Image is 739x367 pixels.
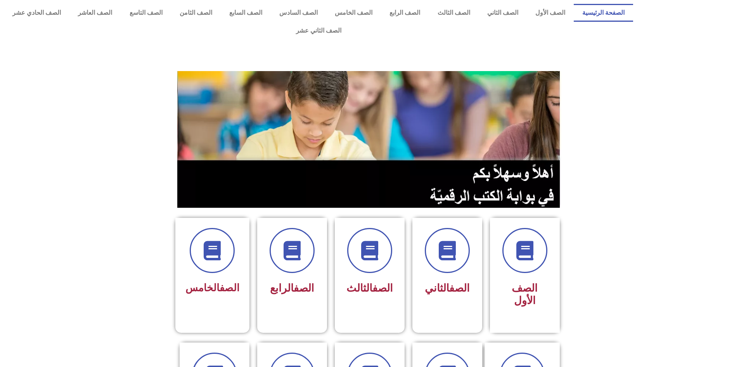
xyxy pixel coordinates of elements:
[346,282,393,294] span: الثالث
[425,282,470,294] span: الثاني
[381,4,429,22] a: الصف الرابع
[574,4,633,22] a: الصفحة الرئيسية
[512,282,538,307] span: الصف الأول
[326,4,381,22] a: الصف الخامس
[185,282,239,294] span: الخامس
[527,4,574,22] a: الصف الأول
[4,22,633,40] a: الصف الثاني عشر
[429,4,478,22] a: الصف الثالث
[220,282,239,294] a: الصف
[221,4,271,22] a: الصف السابع
[271,4,326,22] a: الصف السادس
[69,4,121,22] a: الصف العاشر
[4,4,69,22] a: الصف الحادي عشر
[294,282,314,294] a: الصف
[449,282,470,294] a: الصف
[372,282,393,294] a: الصف
[171,4,221,22] a: الصف الثامن
[479,4,527,22] a: الصف الثاني
[270,282,314,294] span: الرابع
[121,4,171,22] a: الصف التاسع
